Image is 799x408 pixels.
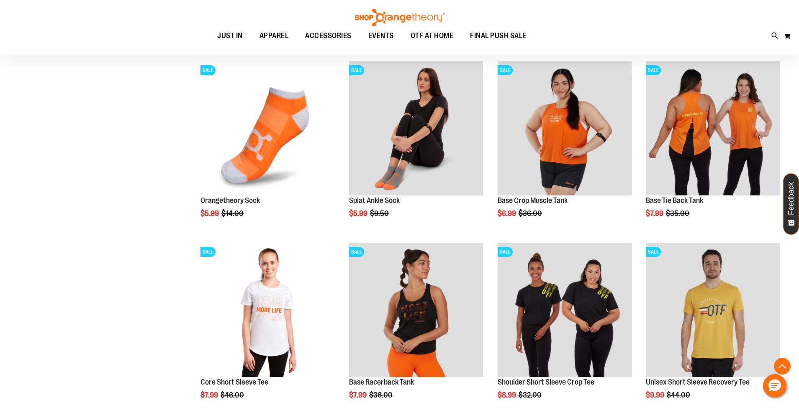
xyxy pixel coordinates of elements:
[774,358,791,375] button: Back To Top
[221,209,245,218] span: $14.00
[360,26,402,46] a: EVENTS
[200,247,216,257] span: SALE
[221,391,245,399] span: $46.00
[470,26,527,45] span: FINAL PUSH SALE
[200,196,260,205] a: Orangetheory Sock
[349,243,483,378] a: Product image for Base Racerback TankSALE
[251,26,297,46] a: APPAREL
[783,173,799,235] button: Feedback - Show survey
[462,26,535,45] a: FINAL PUSH SALE
[196,57,339,239] div: product
[349,61,483,197] a: Product image for Splat Ankle SockSALE
[411,26,454,45] span: OTF AT HOME
[402,26,462,46] a: OTF AT HOME
[646,247,661,257] span: SALE
[498,243,632,377] img: Product image for Shoulder Short Sleeve Crop Tee
[646,391,665,399] span: $9.99
[259,26,289,45] span: APPAREL
[646,61,780,197] a: Product image for Base Tie Back TankSALE
[200,209,220,218] span: $5.99
[369,391,394,399] span: $36.00
[646,243,780,377] img: Product image for Unisex Short Sleeve Recovery Tee
[498,196,568,205] a: Base Crop Muscle Tank
[646,209,665,218] span: $7.99
[498,247,513,257] span: SALE
[498,209,517,218] span: $6.99
[349,247,364,257] span: SALE
[200,391,219,399] span: $7.99
[200,378,268,386] a: Core Short Sleeve Tee
[642,57,784,239] div: product
[646,243,780,378] a: Product image for Unisex Short Sleeve Recovery TeeSALE
[519,391,543,399] span: $32.00
[498,65,513,75] span: SALE
[498,378,594,386] a: Shoulder Short Sleeve Crop Tee
[498,61,632,195] img: Product image for Base Crop Muscle Tank
[646,61,780,195] img: Product image for Base Tie Back Tank
[368,26,394,45] span: EVENTS
[200,243,335,378] a: Product image for Core Short Sleeve TeeSALE
[498,391,517,399] span: $8.99
[349,209,369,218] span: $5.99
[349,61,483,195] img: Product image for Splat Ankle Sock
[354,9,446,26] img: Shop Orangetheory
[493,57,636,239] div: product
[200,65,216,75] span: SALE
[763,374,786,398] button: Hello, have a question? Let’s chat.
[200,243,335,377] img: Product image for Core Short Sleeve Tee
[349,196,400,205] a: Splat Ankle Sock
[498,243,632,378] a: Product image for Shoulder Short Sleeve Crop TeeSALE
[217,26,243,45] span: JUST IN
[646,65,661,75] span: SALE
[519,209,543,218] span: $36.00
[305,26,352,45] span: ACCESSORIES
[349,378,414,386] a: Base Racerback Tank
[200,61,335,195] img: Product image for Orangetheory Sock
[349,65,364,75] span: SALE
[787,182,795,215] span: Feedback
[370,209,390,218] span: $9.50
[666,209,691,218] span: $35.00
[209,26,251,46] a: JUST IN
[345,57,488,239] div: product
[297,26,360,46] a: ACCESSORIES
[498,61,632,197] a: Product image for Base Crop Muscle TankSALE
[646,196,703,205] a: Base Tie Back Tank
[349,391,368,399] span: $7.99
[200,61,335,197] a: Product image for Orangetheory SockSALE
[667,391,691,399] span: $44.00
[646,378,750,386] a: Unisex Short Sleeve Recovery Tee
[349,243,483,377] img: Product image for Base Racerback Tank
